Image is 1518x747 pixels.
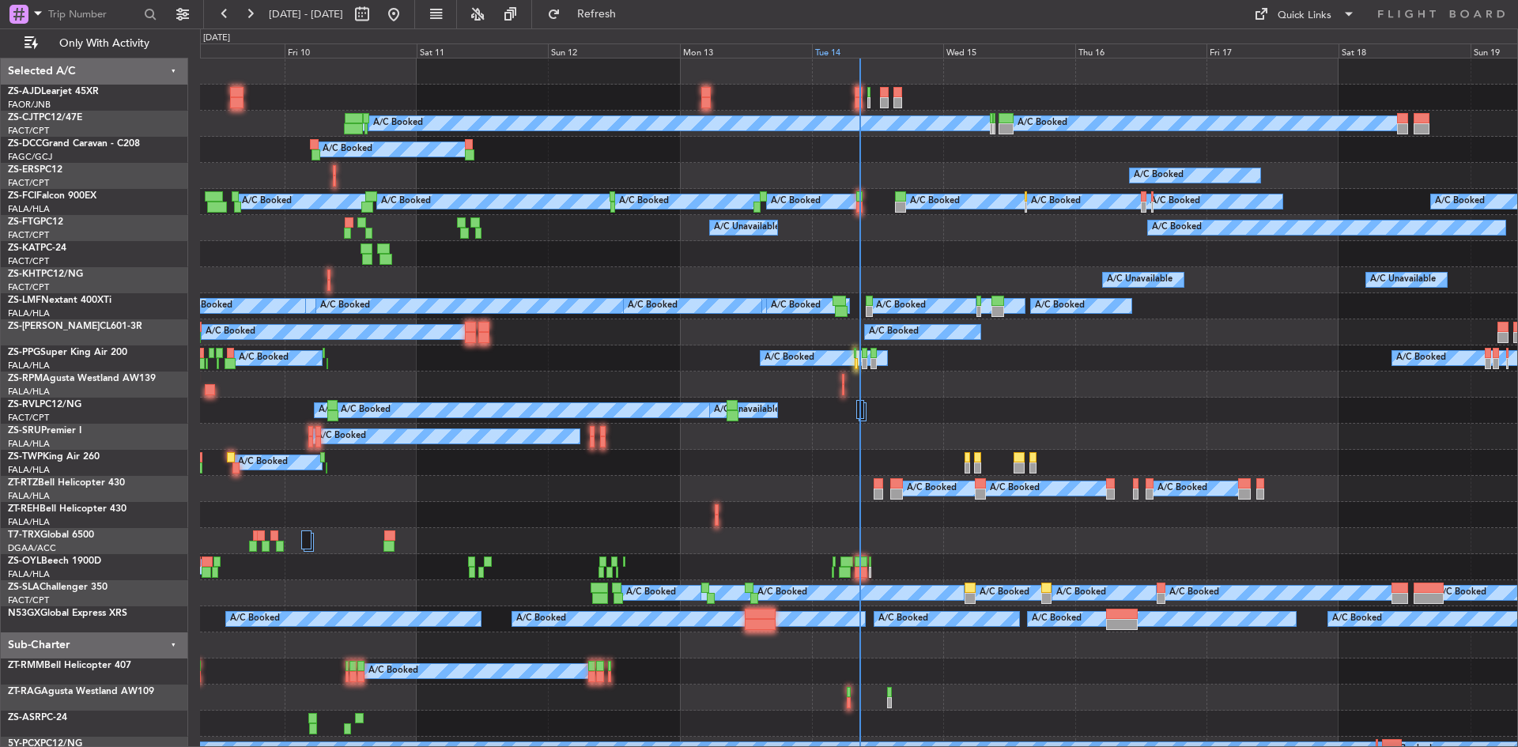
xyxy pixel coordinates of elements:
[8,151,52,163] a: FAGC/GCJ
[8,400,81,409] a: ZS-RVLPC12/NG
[8,713,67,722] a: ZS-ASRPC-24
[8,360,50,372] a: FALA/HLA
[757,581,807,605] div: A/C Booked
[1370,268,1436,292] div: A/C Unavailable
[1169,581,1219,605] div: A/C Booked
[8,307,50,319] a: FALA/HLA
[8,478,125,488] a: ZT-RTZBell Helicopter 430
[8,255,49,267] a: FACT/CPT
[8,165,62,175] a: ZS-ERSPC12
[680,43,812,58] div: Mon 13
[628,294,678,318] div: A/C Booked
[8,177,49,189] a: FACT/CPT
[714,398,780,422] div: A/C Unavailable
[8,687,41,696] span: ZT-RAG
[876,294,926,318] div: A/C Booked
[1056,581,1106,605] div: A/C Booked
[323,138,372,161] div: A/C Booked
[8,217,63,227] a: ZS-FTGPC12
[8,583,108,592] a: ZS-SLAChallenger 350
[8,530,40,540] span: T7-TRX
[8,139,140,149] a: ZS-DCCGrand Caravan - C208
[8,452,43,462] span: ZS-TWP
[8,452,100,462] a: ZS-TWPKing Air 260
[8,609,127,618] a: N53GXGlobal Express XRS
[41,38,167,49] span: Only With Activity
[8,296,41,305] span: ZS-LMF
[8,243,66,253] a: ZS-KATPC-24
[8,87,41,96] span: ZS-AJD
[771,190,821,213] div: A/C Booked
[8,464,50,476] a: FALA/HLA
[771,294,821,318] div: A/C Booked
[8,270,41,279] span: ZS-KHT
[238,451,288,474] div: A/C Booked
[910,190,960,213] div: A/C Booked
[8,661,131,670] a: ZT-RMMBell Helicopter 407
[8,125,49,137] a: FACT/CPT
[1018,111,1067,135] div: A/C Booked
[17,31,172,56] button: Only With Activity
[8,229,49,241] a: FACT/CPT
[1157,477,1207,500] div: A/C Booked
[8,556,101,566] a: ZS-OYLBeech 1900D
[1339,43,1471,58] div: Sat 18
[8,113,82,123] a: ZS-CJTPC12/47E
[943,43,1075,58] div: Wed 15
[8,438,50,450] a: FALA/HLA
[8,217,40,227] span: ZS-FTG
[242,190,292,213] div: A/C Booked
[8,687,154,696] a: ZT-RAGAgusta Westland AW109
[285,43,417,58] div: Fri 10
[8,490,50,502] a: FALA/HLA
[516,607,566,631] div: A/C Booked
[714,216,780,240] div: A/C Unavailable
[1031,190,1081,213] div: A/C Booked
[8,203,50,215] a: FALA/HLA
[316,424,366,448] div: A/C Booked
[8,556,41,566] span: ZS-OYL
[8,400,40,409] span: ZS-RVL
[1396,346,1446,370] div: A/C Booked
[239,346,289,370] div: A/C Booked
[8,270,83,279] a: ZS-KHTPC12/NG
[183,294,232,318] div: A/C Booked
[1206,43,1339,58] div: Fri 17
[8,243,40,253] span: ZS-KAT
[8,583,40,592] span: ZS-SLA
[48,2,139,26] input: Trip Number
[8,348,127,357] a: ZS-PPGSuper King Air 200
[1332,607,1382,631] div: A/C Booked
[626,581,676,605] div: A/C Booked
[8,113,39,123] span: ZS-CJT
[1246,2,1363,27] button: Quick Links
[8,99,51,111] a: FAOR/JNB
[8,139,42,149] span: ZS-DCC
[1278,8,1331,24] div: Quick Links
[1075,43,1207,58] div: Thu 16
[230,607,280,631] div: A/C Booked
[319,398,384,422] div: A/C Unavailable
[417,43,549,58] div: Sat 11
[8,504,40,514] span: ZT-REH
[8,713,41,722] span: ZS-ASR
[153,43,285,58] div: Thu 9
[341,398,391,422] div: A/C Booked
[8,165,40,175] span: ZS-ERS
[269,7,343,21] span: [DATE] - [DATE]
[8,348,40,357] span: ZS-PPG
[8,374,43,383] span: ZS-RPM
[8,412,49,424] a: FACT/CPT
[8,191,36,201] span: ZS-FCI
[8,516,50,528] a: FALA/HLA
[8,87,99,96] a: ZS-AJDLearjet 45XR
[8,661,44,670] span: ZT-RMM
[320,294,370,318] div: A/C Booked
[368,659,418,683] div: A/C Booked
[8,478,38,488] span: ZT-RTZ
[1107,268,1172,292] div: A/C Unavailable
[1152,216,1202,240] div: A/C Booked
[564,9,630,20] span: Refresh
[1435,190,1485,213] div: A/C Booked
[1134,164,1184,187] div: A/C Booked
